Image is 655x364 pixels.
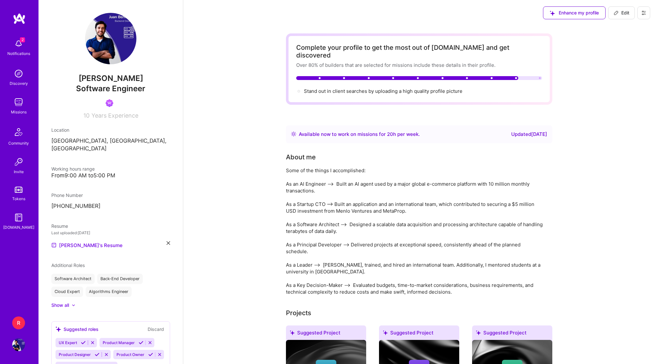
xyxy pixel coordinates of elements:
[12,37,25,50] img: bell
[299,130,420,138] div: Available now to work on missions for h per week .
[167,241,170,245] i: icon Close
[51,127,170,133] div: Location
[291,131,296,137] img: Availability
[76,84,145,93] span: Software Engineer
[8,140,29,146] div: Community
[59,352,91,357] span: Product Designer
[3,224,34,231] div: [DOMAIN_NAME]
[12,211,25,224] img: guide book
[51,274,95,284] div: Software Architect
[290,330,295,335] i: icon SuggestedTeams
[157,352,162,357] i: Reject
[56,326,99,333] div: Suggested roles
[51,172,170,179] div: From 9:00 AM to 5:00 PM
[85,13,136,64] img: User Avatar
[51,223,68,229] span: Resume
[91,112,138,119] span: Years Experience
[296,44,542,59] div: Complete your profile to get the most out of [DOMAIN_NAME] and get discovered
[83,112,90,119] span: 10
[11,316,27,329] a: R
[51,262,85,268] span: Additional Roles
[51,166,95,172] span: Working hours range
[12,195,25,202] div: Tokens
[14,168,24,175] div: Invite
[51,243,56,248] img: Resume
[286,325,366,342] div: Suggested Project
[97,274,143,284] div: Back-End Developer
[148,352,153,357] i: Accept
[59,340,77,345] span: UX Expert
[286,308,311,318] div: Projects
[90,340,95,345] i: Reject
[139,340,143,345] i: Accept
[51,287,83,297] div: Cloud Expert
[146,325,166,333] button: Discard
[51,137,170,153] p: [GEOGRAPHIC_DATA], [GEOGRAPHIC_DATA], [GEOGRAPHIC_DATA]
[86,287,132,297] div: Algorithms Engineer
[614,10,629,16] span: Edit
[51,241,123,249] a: [PERSON_NAME]'s Resume
[11,109,27,115] div: Missions
[511,130,547,138] div: Updated [DATE]
[12,155,25,168] img: Invite
[476,330,481,335] i: icon SuggestedTeams
[12,96,25,109] img: teamwork
[103,340,135,345] span: Product Manager
[11,124,26,140] img: Community
[51,229,170,236] div: Last uploaded: [DATE]
[95,352,99,357] i: Accept
[51,302,69,308] div: Show all
[383,330,388,335] i: icon SuggestedTeams
[296,62,542,68] div: Over 80% of builders that are selected for missions include these details in their profile.
[12,316,25,329] div: R
[51,202,170,210] p: [PHONE_NUMBER]
[12,67,25,80] img: discovery
[304,88,462,94] div: Stand out in client searches by uploading a high quality profile picture
[472,325,552,342] div: Suggested Project
[116,352,144,357] span: Product Owner
[608,6,635,19] button: Edit
[15,187,22,193] img: tokens
[104,352,109,357] i: Reject
[51,192,83,198] span: Phone Number
[13,13,26,24] img: logo
[379,325,459,342] div: Suggested Project
[7,50,30,57] div: Notifications
[286,167,543,295] div: Some of the things I accomplished: As an AI Engineer --> Built an AI agent used by a major global...
[20,37,25,42] span: 2
[148,340,152,345] i: Reject
[81,340,86,345] i: Accept
[51,74,170,83] span: [PERSON_NAME]
[286,152,316,162] div: About me
[10,80,28,87] div: Discovery
[11,338,27,351] a: User Avatar
[12,338,25,351] img: User Avatar
[387,131,393,137] span: 20
[56,326,61,332] i: icon SuggestedTeams
[106,99,113,107] img: Been on Mission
